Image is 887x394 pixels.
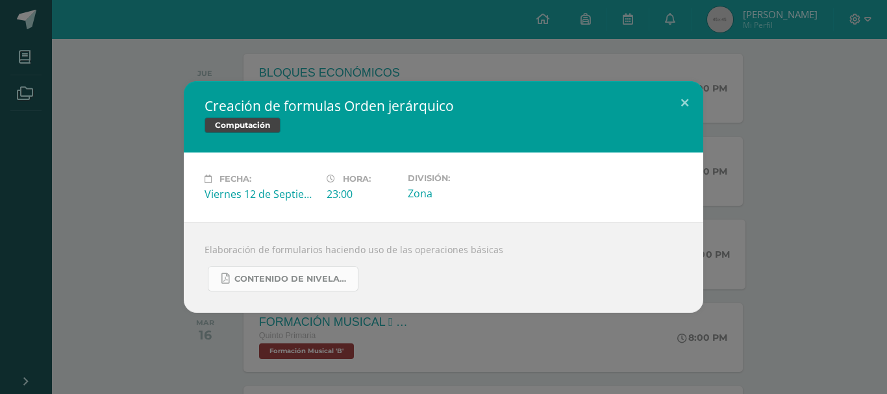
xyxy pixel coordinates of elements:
span: Fecha: [219,174,251,184]
div: Elaboración de formularios haciendo uso de las operaciones básicas [184,222,703,313]
label: División: [408,173,519,183]
div: Viernes 12 de Septiembre [205,187,316,201]
span: Hora: [343,174,371,184]
button: Close (Esc) [666,81,703,125]
span: Computación [205,117,281,133]
span: Contenido de Nivelación para Quinto Primaria.pdf [234,274,351,284]
h2: Creación de formulas Orden jerárquico [205,97,682,115]
div: Zona [408,186,519,201]
div: 23:00 [327,187,397,201]
a: Contenido de Nivelación para Quinto Primaria.pdf [208,266,358,291]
